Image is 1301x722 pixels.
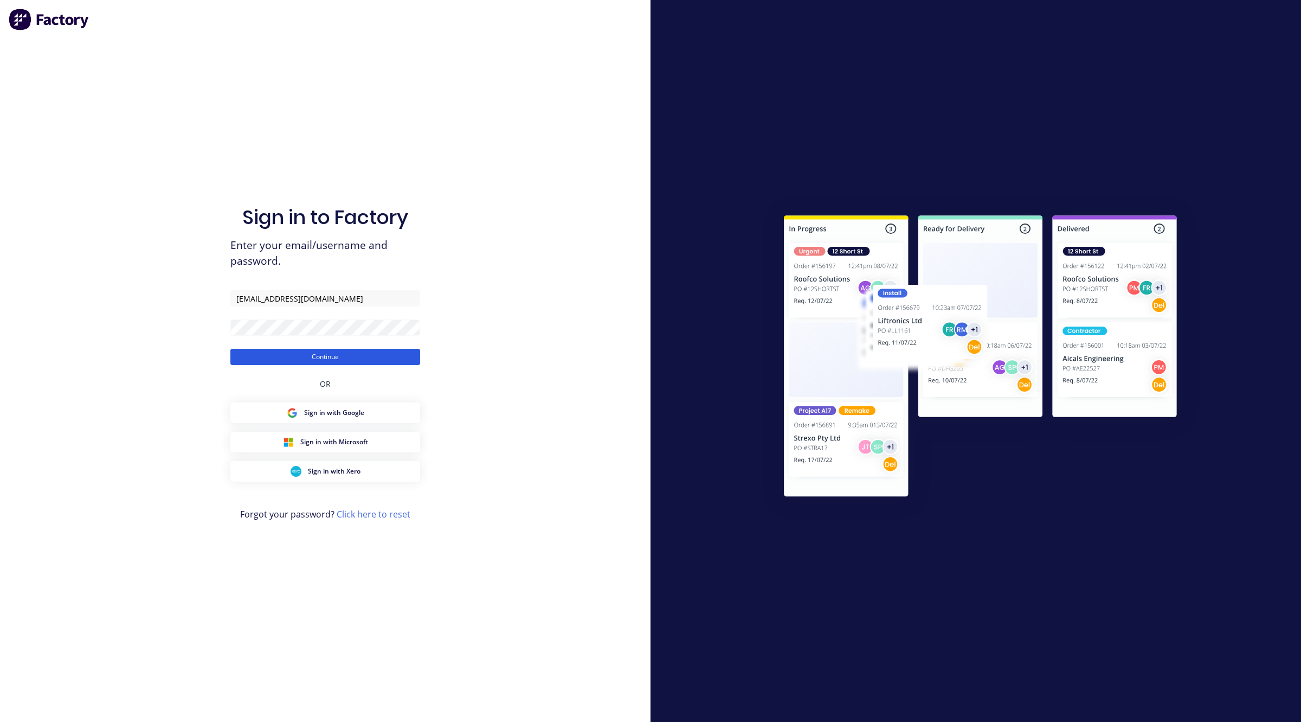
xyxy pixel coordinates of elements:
[230,290,420,306] input: Email/Username
[320,365,331,402] div: OR
[287,407,298,418] img: Google Sign in
[242,206,408,229] h1: Sign in to Factory
[337,508,410,520] a: Click here to reset
[760,194,1201,522] img: Sign in
[300,437,368,447] span: Sign in with Microsoft
[304,408,364,418] span: Sign in with Google
[230,461,420,482] button: Xero Sign inSign in with Xero
[230,238,420,269] span: Enter your email/username and password.
[230,432,420,452] button: Microsoft Sign inSign in with Microsoft
[230,402,420,423] button: Google Sign inSign in with Google
[230,349,420,365] button: Continue
[291,466,301,477] img: Xero Sign in
[283,437,294,448] img: Microsoft Sign in
[308,467,360,476] span: Sign in with Xero
[240,508,410,521] span: Forgot your password?
[9,9,90,30] img: Factory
